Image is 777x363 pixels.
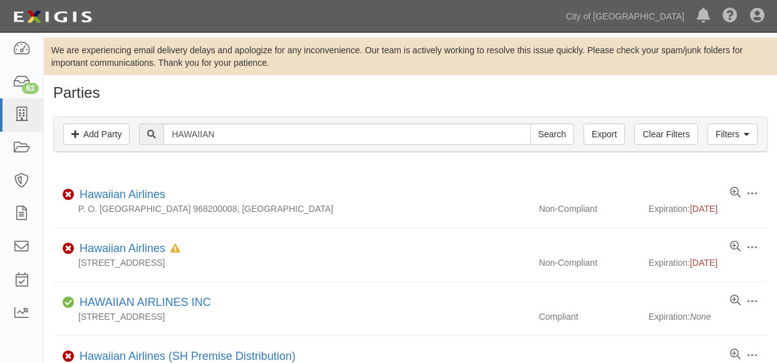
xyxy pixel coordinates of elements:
div: [STREET_ADDRESS] [53,310,530,323]
div: Hawaiian Airlines [75,241,180,257]
div: [STREET_ADDRESS] [53,256,530,269]
a: Clear Filters [634,124,697,145]
a: View results summary [730,349,741,361]
a: City of [GEOGRAPHIC_DATA] [560,4,691,29]
div: Expiration: [649,203,768,215]
i: Compliant [63,298,75,307]
i: Non-Compliant [63,191,75,199]
a: Add Party [63,124,130,145]
div: Expiration: [649,256,768,269]
span: [DATE] [690,258,718,268]
div: Hawaiian Airlines [75,187,165,203]
div: P. O. [GEOGRAPHIC_DATA] 968200008, [GEOGRAPHIC_DATA] [53,203,530,215]
div: HAWAIIAN AIRLINES INC [75,295,211,311]
a: Export [584,124,625,145]
a: Filters [708,124,758,145]
div: Compliant [530,310,649,323]
a: HAWAIIAN AIRLINES INC [80,296,211,308]
a: Hawaiian Airlines (SH Premise Distribution) [80,350,296,362]
span: [DATE] [690,204,718,214]
i: In Default since 08/22/2025 [170,245,180,253]
div: 63 [22,83,39,94]
a: Hawaiian Airlines [80,242,165,255]
input: Search [530,124,574,145]
i: Non-Compliant [63,352,75,361]
div: Non-Compliant [530,256,649,269]
a: View results summary [730,241,741,253]
i: Non-Compliant [63,245,75,253]
h1: Parties [53,85,768,101]
a: View results summary [730,187,741,199]
div: Non-Compliant [530,203,649,215]
i: Help Center - Complianz [723,9,738,24]
a: Hawaiian Airlines [80,188,165,201]
div: Expiration: [649,310,768,323]
img: logo-5460c22ac91f19d4615b14bd174203de0afe785f0fc80cf4dbbc73dc1793850b.png [9,6,96,28]
div: We are experiencing email delivery delays and apologize for any inconvenience. Our team is active... [44,44,777,69]
a: View results summary [730,295,741,307]
input: Search [163,124,530,145]
i: None [690,312,711,322]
